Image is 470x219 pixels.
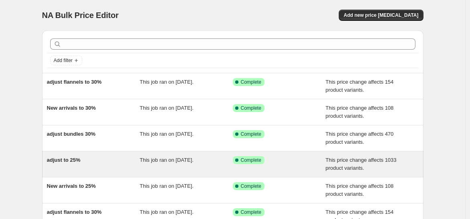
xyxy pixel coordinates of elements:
span: This job ran on [DATE]. [140,79,193,85]
span: This price change affects 108 product variants. [326,105,394,119]
span: Add new price [MEDICAL_DATA] [344,12,418,18]
button: Add new price [MEDICAL_DATA] [339,10,423,21]
span: This price change affects 154 product variants. [326,79,394,93]
span: This price change affects 470 product variants. [326,131,394,145]
span: Complete [241,157,261,163]
span: New arrivals to 25% [47,183,96,189]
span: Add filter [54,57,73,64]
span: adjust flannels to 30% [47,209,102,215]
span: adjust to 25% [47,157,81,163]
span: Complete [241,183,261,189]
button: Add filter [50,56,82,65]
span: This job ran on [DATE]. [140,209,193,215]
span: NA Bulk Price Editor [42,11,119,20]
span: This job ran on [DATE]. [140,157,193,163]
span: Complete [241,79,261,85]
span: This job ran on [DATE]. [140,183,193,189]
span: Complete [241,105,261,111]
span: This price change affects 108 product variants. [326,183,394,197]
span: This price change affects 1033 product variants. [326,157,397,171]
span: Complete [241,209,261,215]
span: This job ran on [DATE]. [140,105,193,111]
span: This job ran on [DATE]. [140,131,193,137]
span: New arrivals to 30% [47,105,96,111]
span: adjust bundles 30% [47,131,96,137]
span: adjust flannels to 30% [47,79,102,85]
span: Complete [241,131,261,137]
